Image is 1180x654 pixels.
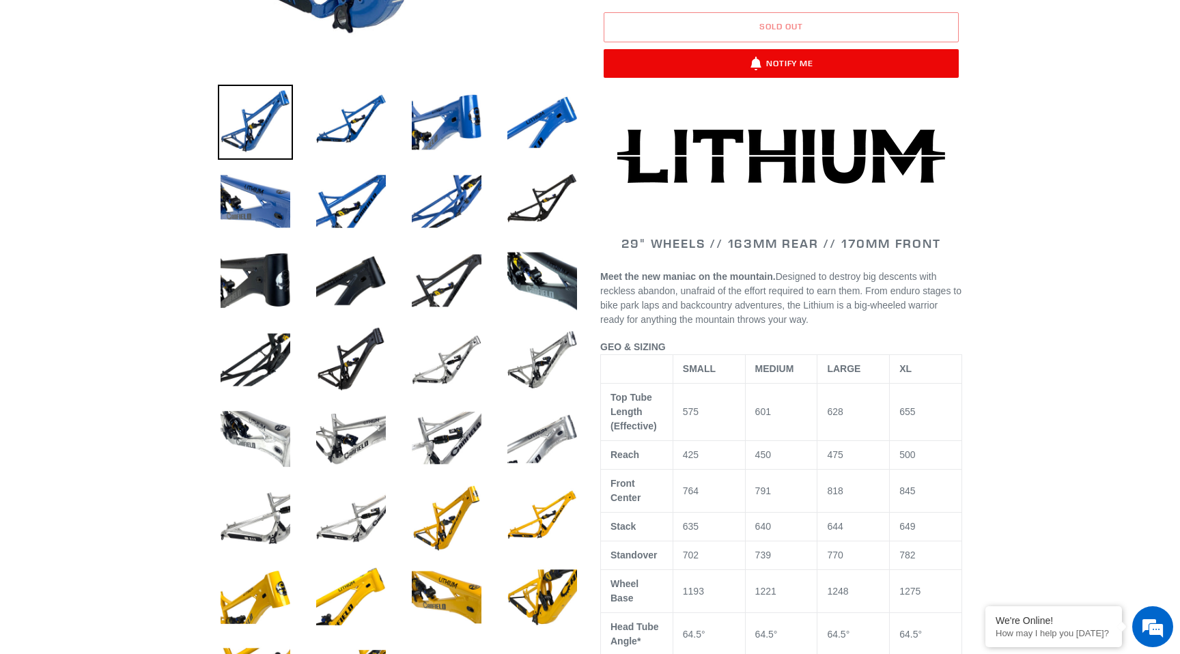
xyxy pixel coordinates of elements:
[409,85,484,160] img: Load image into Gallery viewer, LITHIUM - Frameset
[745,570,817,613] td: 1221
[673,513,745,541] td: 635
[505,85,580,160] img: Load image into Gallery viewer, LITHIUM - Frameset
[755,550,771,560] span: 739
[313,243,389,318] img: Load image into Gallery viewer, LITHIUM - Frameset
[218,481,293,556] img: Load image into Gallery viewer, LITHIUM - Frameset
[218,322,293,397] img: Load image into Gallery viewer, LITHIUM - Frameset
[745,384,817,441] td: 601
[604,12,959,42] button: Sold out
[313,401,389,477] img: Load image into Gallery viewer, LITHIUM - Frameset
[218,401,293,477] img: Load image into Gallery viewer, LITHIUM - Frameset
[409,401,484,477] img: Load image into Gallery viewer, LITHIUM - Frameset
[817,441,890,470] td: 475
[600,271,961,325] span: Designed to destroy big descents with reckless abandon, unafraid of the effort required to earn t...
[673,570,745,613] td: 1193
[92,76,250,94] div: Chat with us now
[610,550,657,560] span: Standover
[996,615,1112,626] div: We're Online!
[890,384,962,441] td: 655
[673,541,745,570] td: 702
[604,49,959,78] button: Notify Me
[218,243,293,318] img: Load image into Gallery viewer, LITHIUM - Frameset
[505,481,580,556] img: Load image into Gallery viewer, LITHIUM - Frameset
[774,629,778,640] span: °
[617,129,945,184] img: Lithium-Logo_480x480.png
[890,470,962,513] td: 845
[673,384,745,441] td: 575
[505,243,580,318] img: Load image into Gallery viewer, LITHIUM - Frameset
[79,172,188,310] span: We're online!
[505,322,580,397] img: Load image into Gallery viewer, LITHIUM - Frameset
[817,470,890,513] td: 818
[817,570,890,613] td: 1248
[890,541,962,570] td: 782
[745,470,817,513] td: 791
[817,384,890,441] td: 628
[755,363,794,374] span: MEDIUM
[817,513,890,541] td: 644
[15,75,36,96] div: Navigation go back
[817,541,890,570] td: 770
[218,85,293,160] img: Load image into Gallery viewer, LITHIUM - Frameset
[505,401,580,477] img: Load image into Gallery viewer, LITHIUM - Frameset
[806,314,809,325] span: .
[918,629,922,640] span: °
[827,363,860,374] span: LARGE
[759,21,803,31] span: Sold out
[610,578,638,603] span: Wheel Base
[846,629,850,640] span: °
[610,449,639,460] span: Reach
[409,481,484,556] img: Load image into Gallery viewer, LITHIUM - Frameset
[218,164,293,239] img: Load image into Gallery viewer, LITHIUM - Frameset
[505,560,580,635] img: Load image into Gallery viewer, LITHIUM - Frameset
[600,341,666,352] span: GEO & SIZING
[313,322,389,397] img: Load image into Gallery viewer, LITHIUM - Frameset
[890,570,962,613] td: 1275
[745,441,817,470] td: 450
[610,621,659,646] span: Head Tube Angle*
[224,7,257,40] div: Minimize live chat window
[7,373,260,421] textarea: Type your message and hit 'Enter'
[409,322,484,397] img: Load image into Gallery viewer, LITHIUM - Frameset
[313,164,389,239] img: Load image into Gallery viewer, LITHIUM - Frameset
[745,513,817,541] td: 640
[899,363,912,374] span: XL
[996,628,1112,638] p: How may I help you today?
[621,236,940,251] span: 29" WHEELS // 163mm REAR // 170mm FRONT
[683,363,716,374] span: SMALL
[313,560,389,635] img: Load image into Gallery viewer, LITHIUM - Frameset
[409,164,484,239] img: Load image into Gallery viewer, LITHIUM - Frameset
[600,285,961,325] span: From enduro stages to bike park laps and backcountry adventures, the Lithium is a big-wheeled war...
[505,164,580,239] img: Load image into Gallery viewer, LITHIUM - Frameset
[600,271,776,282] b: Meet the new maniac on the mountain.
[610,478,641,503] span: Front Center
[890,513,962,541] td: 649
[313,85,389,160] img: Load image into Gallery viewer, LITHIUM - Frameset
[673,441,745,470] td: 425
[673,470,745,513] td: 764
[890,441,962,470] td: 500
[313,481,389,556] img: Load image into Gallery viewer, LITHIUM - Frameset
[409,243,484,318] img: Load image into Gallery viewer, LITHIUM - Frameset
[610,392,657,431] span: Top Tube Length (Effective)
[44,68,78,102] img: d_696896380_company_1647369064580_696896380
[218,560,293,635] img: Load image into Gallery viewer, LITHIUM - Frameset
[610,521,636,532] span: Stack
[409,560,484,635] img: Load image into Gallery viewer, LITHIUM - Frameset
[701,629,705,640] span: °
